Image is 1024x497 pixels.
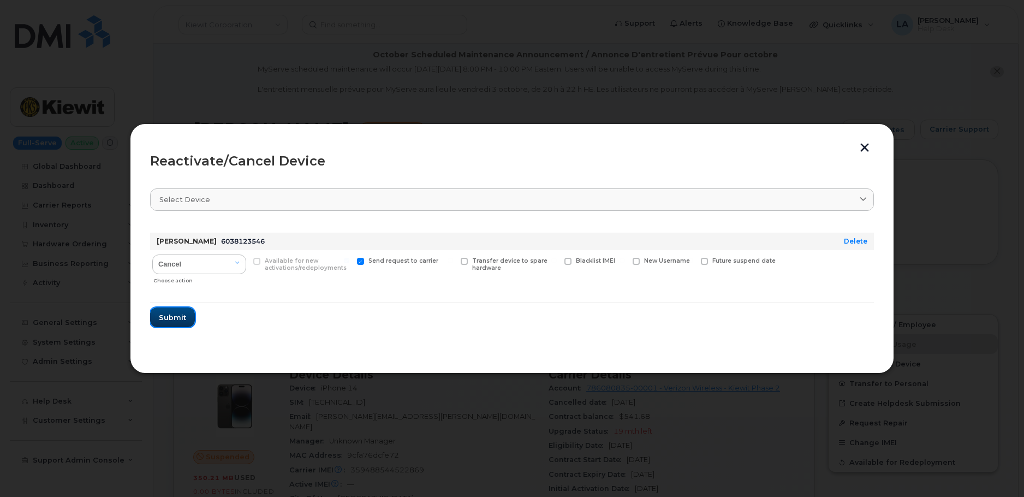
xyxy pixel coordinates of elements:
[472,257,547,271] span: Transfer device to spare hardware
[153,272,246,285] div: Choose action
[344,258,349,263] input: Send request to carrier
[448,258,453,263] input: Transfer device to spare hardware
[977,449,1016,489] iframe: Messenger Launcher
[688,258,693,263] input: Future suspend date
[368,257,438,264] span: Send request to carrier
[620,258,625,263] input: New Username
[712,257,776,264] span: Future suspend date
[844,237,867,245] a: Delete
[150,307,195,327] button: Submit
[265,257,347,271] span: Available for new activations/redeployments
[221,237,265,245] span: 6038123546
[576,257,615,264] span: Blacklist IMEI
[157,237,217,245] strong: [PERSON_NAME]
[551,258,557,263] input: Blacklist IMEI
[159,312,186,323] span: Submit
[159,194,210,205] span: Select device
[150,155,874,168] div: Reactivate/Cancel Device
[150,188,874,211] a: Select device
[644,257,690,264] span: New Username
[240,258,246,263] input: Available for new activations/redeployments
